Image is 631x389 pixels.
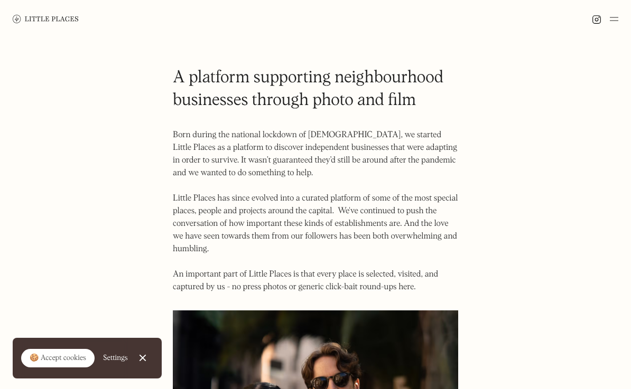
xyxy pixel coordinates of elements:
[142,358,143,358] div: Close Cookie Popup
[21,349,95,368] a: 🍪 Accept cookies
[173,129,458,293] p: Born during the national lockdown of [DEMOGRAPHIC_DATA], we started Little Places as a platform t...
[132,347,153,368] a: Close Cookie Popup
[103,354,128,362] div: Settings
[173,67,458,112] h1: A platform supporting neighbourhood businesses through photo and film
[30,353,86,364] div: 🍪 Accept cookies
[103,346,128,370] a: Settings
